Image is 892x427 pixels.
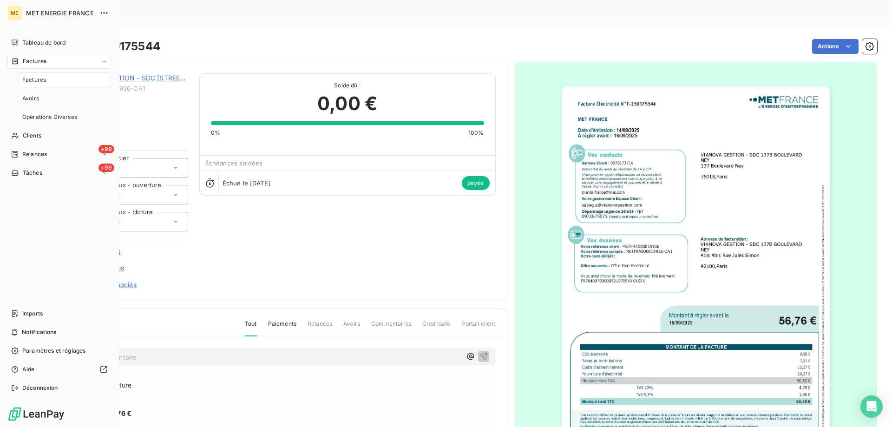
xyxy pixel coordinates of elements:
[73,85,188,92] span: METFRA000019926-CA1
[812,39,859,54] button: Actions
[422,320,451,335] span: Creditsafe
[211,129,220,137] span: 0%
[461,320,495,335] span: Portail client
[22,113,77,121] span: Opérations Diverses
[317,90,377,118] span: 0,00 €
[211,81,484,90] span: Solde dû :
[22,328,56,336] span: Notifications
[22,150,47,158] span: Relances
[245,320,257,336] span: Tout
[268,320,296,335] span: Paiements
[98,145,114,153] span: +99
[22,347,85,355] span: Paramètres et réglages
[22,384,58,392] span: Déconnexion
[308,320,332,335] span: Relances
[205,159,263,167] span: Échéances soldées
[22,39,66,47] span: Tableau de bord
[343,320,360,335] span: Avoirs
[22,309,43,318] span: Imports
[468,129,484,137] span: 100%
[22,365,35,374] span: Aide
[23,169,42,177] span: Tâches
[73,74,220,82] a: VIANOVA GESTION - SDC [STREET_ADDRESS]
[22,94,39,103] span: Avoirs
[23,57,46,66] span: Factures
[860,395,883,418] div: Open Intercom Messenger
[98,164,114,172] span: +99
[371,320,411,335] span: Commentaires
[22,76,46,84] span: Factures
[223,179,270,187] span: Échue le [DATE]
[7,407,65,421] img: Logo LeanPay
[7,362,111,377] a: Aide
[23,131,41,140] span: Clients
[87,38,160,55] h3: F-250175544
[462,176,490,190] span: payée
